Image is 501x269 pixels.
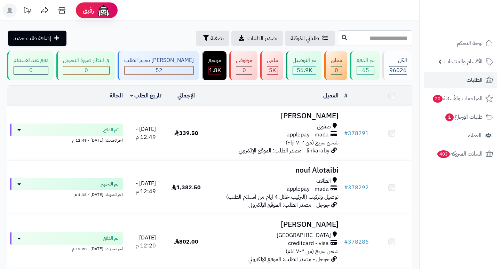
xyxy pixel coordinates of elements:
span: 0 [29,66,33,74]
span: جوجل - مصدر الطلب: الموقع الإلكتروني [248,201,329,209]
span: 1.8K [209,66,221,74]
a: الإجمالي [177,92,195,100]
span: 0 [242,66,246,74]
span: 52 [156,66,162,74]
div: تم التوصيل [293,56,316,64]
a: تحديثات المنصة [18,3,36,19]
div: 4993 [267,66,278,74]
span: 65 [362,66,369,74]
div: 1833 [209,66,221,74]
a: المراجعات والأسئلة20 [424,90,497,107]
span: تصفية [210,34,224,42]
a: إضافة طلب جديد [8,31,66,46]
span: # [344,183,348,192]
span: [GEOGRAPHIC_DATA] [277,231,331,239]
span: تصدير الطلبات [247,34,277,42]
span: linkaraby - مصدر الطلب: الموقع الإلكتروني [239,147,329,155]
div: في انتظار صورة التحويل [63,56,110,64]
span: 96026 [389,66,407,74]
span: # [344,129,348,137]
span: شحن سريع (من ٢-٧ ايام) [286,247,339,255]
button: تصفية [196,31,229,46]
span: لوحة التحكم [457,38,483,48]
a: مرفوض 0 [228,51,259,80]
span: 0 [85,66,88,74]
span: طلباتي المُوكلة [291,34,319,42]
div: مرتجع [208,56,221,64]
span: صفوى [317,123,331,131]
a: معلق 0 [323,51,349,80]
a: # [344,92,348,100]
a: العميل [323,92,339,100]
div: [PERSON_NAME] تجهيز الطلب [124,56,194,64]
div: 0 [331,66,342,74]
a: #378286 [344,238,369,246]
a: الطلبات [424,72,497,88]
div: 0 [63,66,109,74]
div: اخر تحديث: [DATE] - 1:16 م [10,190,123,198]
a: مرتجع 1.8K [200,51,228,80]
div: مرفوض [236,56,252,64]
a: السلات المتروكة403 [424,145,497,162]
span: 56.9K [297,66,312,74]
a: طلباتي المُوكلة [285,31,335,46]
span: تم التجهيز [101,181,119,188]
span: توصيل وتركيب (التركيب خلال 4 ايام من استلام الطلب) [226,193,339,201]
span: الطلبات [467,75,483,85]
span: 1,382.50 [172,183,201,192]
span: المراجعات والأسئلة [432,94,483,103]
span: applepay - mada [287,131,329,139]
h3: nouf Alotaibi [209,166,338,174]
span: تم الدفع [103,235,119,242]
span: 1 [445,113,454,121]
div: 0 [14,66,48,74]
a: تم التوصيل 56.9K [285,51,323,80]
img: ai-face.png [97,3,111,17]
span: [DATE] - 12:20 م [136,234,156,250]
span: [DATE] - 12:49 م [136,179,156,196]
a: تاريخ الطلب [130,92,162,100]
h3: [PERSON_NAME] [209,221,338,229]
span: رفيق [83,6,94,15]
span: طلبات الإرجاع [445,112,483,122]
a: الكل96026 [381,51,414,80]
span: شحن سريع (من ٢-٧ ايام) [286,139,339,147]
a: الحالة [110,92,123,100]
span: 802.00 [174,238,198,246]
span: creditcard - visa [288,239,329,247]
span: الأقسام والمنتجات [444,57,483,66]
span: 339.50 [174,129,198,137]
a: لوحة التحكم [424,35,497,52]
a: في انتظار صورة التحويل 0 [55,51,116,80]
span: 20 [433,95,443,103]
div: معلق [331,56,342,64]
div: 0 [236,66,252,74]
span: # [344,238,348,246]
span: جوجل - مصدر الطلب: الموقع الإلكتروني [248,255,329,263]
a: العملاء [424,127,497,144]
div: دفع عند الاستلام [14,56,48,64]
span: 0 [335,66,338,74]
span: الطائف [316,177,331,185]
a: طلبات الإرجاع1 [424,109,497,125]
div: 56904 [293,66,316,74]
span: تم الدفع [103,126,119,133]
span: applepay - mada [287,185,329,193]
div: 52 [125,66,193,74]
a: تم الدفع 65 [349,51,381,80]
span: 5K [269,66,276,74]
span: 403 [437,150,450,158]
span: العملاء [468,130,482,140]
div: الكل [389,56,407,64]
span: [DATE] - 12:49 م [136,125,156,141]
div: اخر تحديث: [DATE] - 12:20 م [10,245,123,252]
h3: [PERSON_NAME] [209,112,338,120]
div: تم الدفع [357,56,374,64]
div: ملغي [267,56,278,64]
a: ملغي 5K [259,51,285,80]
div: 65 [357,66,374,74]
a: دفع عند الاستلام 0 [6,51,55,80]
span: إضافة طلب جديد [14,34,51,42]
a: تصدير الطلبات [231,31,283,46]
a: #378292 [344,183,369,192]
